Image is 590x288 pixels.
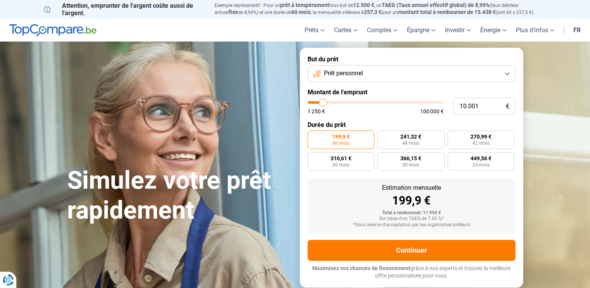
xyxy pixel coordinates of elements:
span: Prêt personnel [324,69,363,78]
a: Épargne [402,19,440,42]
span: 310,61 € [330,156,351,161]
p: Attention, emprunter de l'argent coûte aussi de l'argent. [44,2,205,17]
span: 100 000 € [420,109,444,114]
a: Cartes [329,19,362,42]
div: 199,9 € [314,195,509,206]
label: Durée du prêt [308,121,516,128]
span: fixe [229,9,238,15]
span: 60 mois [332,141,350,146]
span: 449,56 € [471,156,491,161]
span: 24 mois [472,163,490,167]
span: 48 mois [402,141,419,146]
label: But du prêt [308,56,516,63]
a: Prêts [300,19,329,42]
div: Estimation mensuelle [314,185,509,191]
span: prêt à tempérament [280,2,329,8]
span: Maximisez vos chances de financement [312,265,410,271]
span: 1 250 € [308,109,325,114]
span: 366,15 € [400,156,421,161]
span: 241,32 € [400,134,421,139]
a: Plus d'infos [511,19,559,42]
span: 60 mois [291,9,311,15]
img: TopCompare [9,24,97,36]
span: 199,9 € [332,134,350,139]
a: Investir [440,19,476,42]
a: Comptes [362,19,402,42]
span: 42 mois [472,141,490,146]
a: fr [569,19,585,42]
span: 257,3 € [364,9,382,15]
span: 12.500 € [353,2,374,8]
span: 30 mois [402,163,419,167]
span: 36 mois [332,163,350,167]
div: Total à rembourser: 11 994 € [314,210,509,216]
span: 270,99 € [471,134,491,139]
a: Énergie [476,19,511,42]
label: Montant de l'emprunt [308,88,516,96]
span: montant total à rembourser de 15.438 € [398,9,496,15]
div: Sur base d'un TAEG de 7.65 %* [314,216,509,222]
span: € [506,103,509,110]
h1: Simulez votre prêt rapidement [67,166,291,226]
span: TAEG (Taux annuel effectif global) de 8,99% [382,2,490,8]
p: Exemple représentatif : Pour un tous but de , un (taux débiteur annuel de 8,99%) et une durée de ... [215,2,547,16]
p: grâce à nos experts et trouvez la meilleure offre personnalisée pour vous. [308,265,516,280]
button: Continuer [308,240,516,261]
button: Prêt personnel [308,65,516,82]
div: *Sous réserve d'acceptation par les organismes prêteurs [314,222,509,228]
